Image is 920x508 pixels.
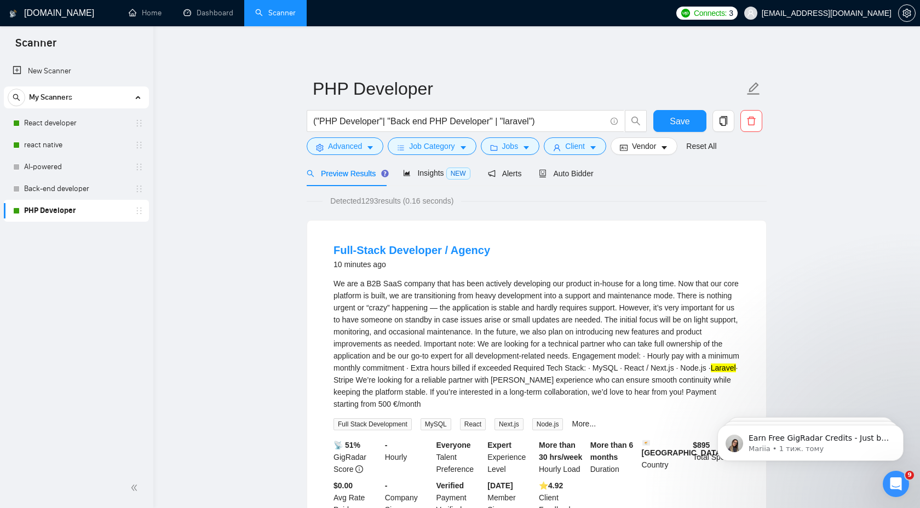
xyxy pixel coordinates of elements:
span: Connects: [694,7,727,19]
span: user [553,143,561,152]
div: Hourly Load [537,439,588,475]
span: double-left [130,482,141,493]
a: AI-powered [24,156,128,178]
span: caret-down [589,143,597,152]
button: search [8,89,25,106]
span: Advanced [328,140,362,152]
span: user [747,9,755,17]
a: homeHome [129,8,162,18]
span: edit [746,82,761,96]
button: delete [740,110,762,132]
a: Full-Stack Developer / Agency [334,244,490,256]
span: holder [135,119,143,128]
span: caret-down [366,143,374,152]
button: userClientcaret-down [544,137,606,155]
button: search [625,110,647,132]
b: 📡 51% [334,441,360,449]
b: [GEOGRAPHIC_DATA] [642,439,724,457]
img: logo [9,5,17,22]
span: info-circle [611,118,618,125]
span: Client [565,140,585,152]
span: Node.js [532,418,563,430]
span: idcard [620,143,628,152]
div: GigRadar Score [331,439,383,475]
span: 3 [729,7,733,19]
b: - [385,481,388,490]
span: delete [741,116,762,126]
span: Vendor [632,140,656,152]
div: Country [640,439,691,475]
span: info-circle [355,465,363,473]
button: copy [712,110,734,132]
div: Duration [588,439,640,475]
span: search [625,116,646,126]
span: robot [539,170,547,177]
b: - [385,441,388,449]
a: react native [24,134,128,156]
span: folder [490,143,498,152]
b: More than 30 hrs/week [539,441,582,461]
iframe: Intercom live chat [883,471,909,497]
input: Search Freelance Jobs... [313,114,606,128]
b: $0.00 [334,481,353,490]
b: ⭐️ 4.92 [539,481,563,490]
span: Scanner [7,35,65,58]
span: holder [135,163,143,171]
b: Expert [487,441,511,449]
span: search [8,94,25,101]
span: search [307,170,314,177]
a: searchScanner [255,8,296,18]
span: holder [135,141,143,149]
button: Save [653,110,706,132]
img: upwork-logo.png [681,9,690,18]
span: Preview Results [307,169,386,178]
span: My Scanners [29,86,72,108]
button: folderJobscaret-down [481,137,540,155]
span: Next.js [495,418,524,430]
a: dashboardDashboard [183,8,233,18]
span: setting [899,9,915,18]
iframe: Intercom notifications повідомлення [701,402,920,478]
li: New Scanner [4,60,149,82]
div: Hourly [383,439,434,475]
a: React developer [24,112,128,134]
button: barsJob Categorycaret-down [388,137,476,155]
span: NEW [446,168,470,180]
b: $ 895 [693,441,710,449]
span: Insights [403,169,470,177]
b: Everyone [436,441,471,449]
span: Detected 1293 results (0.16 seconds) [323,195,461,207]
div: Total Spent [691,439,742,475]
span: Auto Bidder [539,169,593,178]
b: Verified [436,481,464,490]
span: notification [488,170,496,177]
div: Tooltip anchor [380,169,390,178]
div: Talent Preference [434,439,486,475]
a: Back-end developer [24,178,128,200]
span: Job Category [409,140,455,152]
span: Full Stack Development [334,418,412,430]
img: 🇨🇾 [642,439,650,447]
div: We are a B2B SaaS company that has been actively developing our product in-house for a long time.... [334,278,740,410]
b: [DATE] [487,481,513,490]
span: setting [316,143,324,152]
input: Scanner name... [313,75,744,102]
div: 10 minutes ago [334,258,490,271]
a: setting [898,9,916,18]
span: copy [713,116,734,126]
b: More than 6 months [590,441,634,461]
a: Reset All [686,140,716,152]
div: Experience Level [485,439,537,475]
span: MySQL [421,418,451,430]
span: 9 [905,471,914,480]
span: bars [397,143,405,152]
span: Alerts [488,169,522,178]
span: holder [135,184,143,193]
span: caret-down [522,143,530,152]
a: More... [572,419,596,428]
span: React [460,418,486,430]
